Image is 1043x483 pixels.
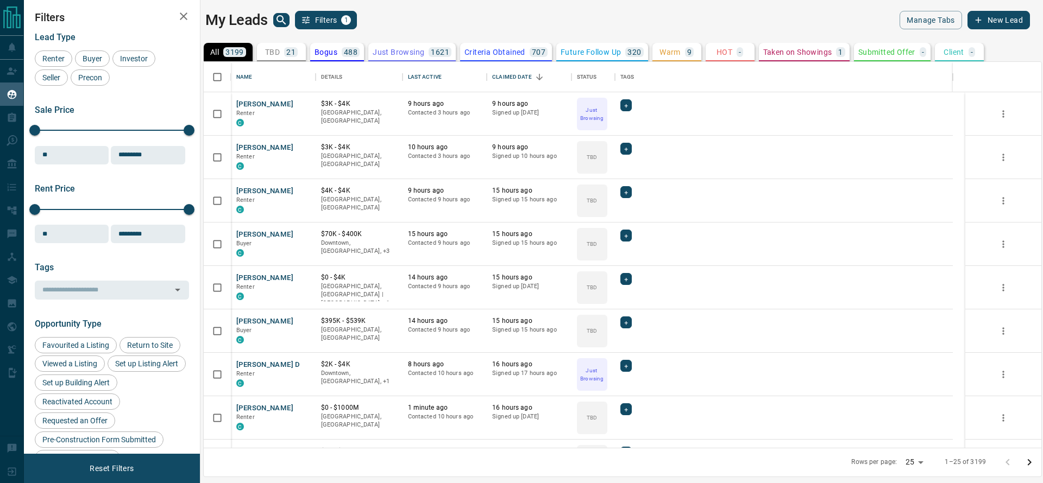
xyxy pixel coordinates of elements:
span: Renter [236,110,255,117]
span: Renter [236,370,255,377]
span: Set up Building Alert [39,378,114,387]
button: search button [273,13,290,27]
p: Contacted 10 hours ago [408,369,482,378]
p: Signed up 15 hours ago [492,326,566,334]
div: condos.ca [236,423,244,430]
p: 14 hours ago [408,273,482,282]
p: Just Browsing [578,106,606,122]
button: [PERSON_NAME] [236,143,293,153]
button: Go to next page [1019,452,1040,473]
div: Buyer [75,50,110,67]
p: - [922,48,924,56]
button: Filters1 [295,11,357,29]
div: Precon [71,69,110,86]
button: more [995,366,1011,383]
p: Contacted 3 hours ago [408,109,482,117]
p: TBD [265,48,280,56]
div: Favourited a Listing [35,337,117,353]
p: TBD [587,327,597,335]
button: [PERSON_NAME] [PERSON_NAME] [236,447,352,457]
span: Renter [236,153,255,160]
p: [GEOGRAPHIC_DATA], [GEOGRAPHIC_DATA] [321,109,397,125]
p: Submitted Offer [858,48,915,56]
button: Manage Tabs [900,11,962,29]
p: - [739,48,741,56]
button: [PERSON_NAME] [236,99,293,110]
span: + [624,317,628,328]
p: Contacted 9 hours ago [408,282,482,291]
p: 16 hours ago [408,447,482,456]
p: Contacted 3 hours ago [408,152,482,161]
span: Buyer [79,54,106,63]
button: more [995,323,1011,339]
div: Set up Building Alert [35,374,117,391]
div: Set up Listing Alert [108,355,186,372]
p: $3K - $4K [321,143,397,152]
p: 10 hours ago [408,143,482,152]
p: $4K - $4K [321,186,397,195]
div: Viewed a Listing [35,355,105,372]
p: Contacted 9 hours ago [408,195,482,204]
p: Taken on Showings [763,48,832,56]
p: TBD [587,153,597,161]
p: Contacted 10 hours ago [408,412,482,421]
span: Renter [236,414,255,421]
span: + [624,230,628,241]
span: Investor [116,54,152,63]
div: Claimed Date [487,62,571,92]
p: Signed up [DATE] [492,282,566,291]
span: Lead Type [35,32,76,42]
p: 14 hours ago [408,316,482,326]
p: 1 minute ago [408,403,482,412]
button: [PERSON_NAME] [236,273,293,283]
button: [PERSON_NAME] [236,403,293,414]
p: Just Browsing [373,48,424,56]
span: Reactivated Account [39,397,116,406]
div: + [620,99,632,111]
p: 16 hours ago [492,447,566,456]
div: + [620,230,632,241]
div: Tags [615,62,953,92]
p: Signed up 17 hours ago [492,369,566,378]
p: Signed up 10 hours ago [492,152,566,161]
span: + [624,187,628,198]
span: Requested an Offer [39,416,111,425]
p: $2K - $4K [321,360,397,369]
button: more [995,236,1011,252]
div: + [620,403,632,415]
div: condos.ca [236,206,244,213]
span: 1 [342,16,350,24]
button: New Lead [967,11,1030,29]
button: [PERSON_NAME] D [236,360,300,370]
p: Criteria Obtained [464,48,525,56]
p: $395K - $539K [321,316,397,326]
span: Favourited a Listing [39,341,113,349]
div: condos.ca [236,293,244,300]
span: + [624,143,628,154]
p: - [971,48,973,56]
div: Investor [112,50,155,67]
div: condos.ca [236,336,244,344]
span: Buyer [236,327,252,334]
button: Sort [532,69,547,85]
div: condos.ca [236,379,244,387]
p: Just Browsing [578,366,606,383]
p: 9 hours ago [408,99,482,109]
p: 320 [627,48,641,56]
p: TBD [587,240,597,248]
div: 25 [901,454,927,470]
div: + [620,447,632,459]
span: Renter [236,196,255,204]
p: Toronto [321,282,397,308]
p: [GEOGRAPHIC_DATA], [GEOGRAPHIC_DATA] [321,152,397,169]
p: Future Follow Up [561,48,621,56]
p: 15 hours ago [492,316,566,326]
p: [GEOGRAPHIC_DATA], [GEOGRAPHIC_DATA] [321,412,397,429]
p: Warm [659,48,681,56]
p: $0 - $4K [321,273,397,282]
p: 15 hours ago [492,230,566,239]
div: Pre-Construction Form Submitted [35,431,164,448]
p: 488 [344,48,357,56]
span: Renter [236,283,255,290]
div: + [620,316,632,328]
